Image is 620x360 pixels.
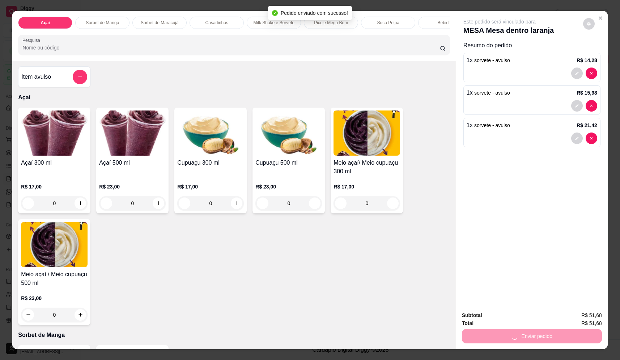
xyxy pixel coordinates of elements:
[438,20,453,26] p: Bebidas
[255,159,322,167] h4: Cupuaçu 500 ml
[21,295,88,302] p: R$ 23,00
[22,44,440,51] input: Pesquisa
[571,100,583,112] button: decrease-product-quantity
[22,37,43,43] label: Pesquisa
[21,159,88,167] h4: Açaí 300 ml
[377,20,399,26] p: Suco Polpa
[41,20,50,26] p: Açaí
[577,57,597,64] p: R$ 14,28
[255,110,322,156] img: product-image
[255,183,322,190] p: R$ 23,00
[99,183,166,190] p: R$ 23,00
[281,10,348,16] span: Pedido enviado com sucesso!
[583,18,595,30] button: decrease-product-quantity
[571,133,583,144] button: decrease-product-quantity
[177,110,244,156] img: product-image
[21,222,88,267] img: product-image
[467,88,510,97] p: 1 x
[467,56,510,65] p: 1 x
[21,110,88,156] img: product-image
[463,18,554,25] p: Este pedido será vinculado para
[577,122,597,129] p: R$ 21,42
[467,121,510,130] p: 1 x
[141,20,179,26] p: Sorbet de Maracujá
[463,25,554,35] p: MESA Mesa dentro laranja
[462,320,474,326] strong: Total
[21,73,51,81] h4: Item avulso
[474,122,510,128] span: sorvete - avulso
[586,100,597,112] button: decrease-product-quantity
[571,68,583,79] button: decrease-product-quantity
[177,183,244,190] p: R$ 17,00
[462,312,482,318] strong: Subtotal
[272,10,278,16] span: check-circle
[474,57,510,63] span: sorvete - avulso
[595,12,606,24] button: Close
[18,93,450,102] p: Açaí
[205,20,228,26] p: Casadinhos
[586,133,597,144] button: decrease-product-quantity
[254,20,294,26] p: Milk Shake e Sorvete
[73,70,87,84] button: add-separate-item
[21,183,88,190] p: R$ 17,00
[586,68,597,79] button: decrease-product-quantity
[314,20,348,26] p: Picole Mega Bom
[99,159,166,167] h4: Açaí 500 ml
[86,20,119,26] p: Sorbet de Manga
[463,41,600,50] p: Resumo do pedido
[334,110,400,156] img: product-image
[474,90,510,96] span: sorvete - avulso
[177,159,244,167] h4: Cupuaçu 300 ml
[334,159,400,176] h4: Meio açaí/ Meio cupuaçu 300 ml
[581,311,602,319] span: R$ 51,68
[21,270,88,287] h4: Meio açaí / Meio cupuaçu 500 ml
[99,110,166,156] img: product-image
[334,183,400,190] p: R$ 17,00
[18,331,450,339] p: Sorbet de Manga
[581,319,602,327] span: R$ 51,68
[577,89,597,96] p: R$ 15,98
